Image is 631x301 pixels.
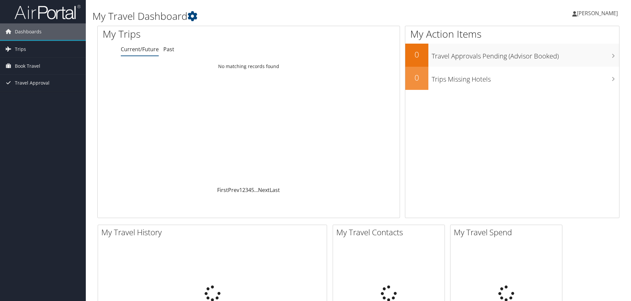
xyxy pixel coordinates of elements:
a: 2 [242,186,245,194]
span: Book Travel [15,58,40,74]
a: Next [258,186,270,194]
td: No matching records found [98,60,400,72]
span: Dashboards [15,23,42,40]
span: Trips [15,41,26,57]
a: Prev [228,186,239,194]
h2: My Travel Contacts [336,227,445,238]
a: Last [270,186,280,194]
span: [PERSON_NAME] [577,10,618,17]
img: airportal-logo.png [15,4,81,20]
span: … [254,186,258,194]
a: First [217,186,228,194]
a: [PERSON_NAME] [572,3,624,23]
a: 1 [239,186,242,194]
a: Current/Future [121,46,159,53]
h2: 0 [405,72,428,83]
h3: Travel Approvals Pending (Advisor Booked) [432,48,619,61]
h1: My Trips [103,27,269,41]
a: 0Trips Missing Hotels [405,67,619,90]
a: 5 [251,186,254,194]
h2: My Travel Spend [454,227,562,238]
a: 4 [248,186,251,194]
span: Travel Approval [15,75,50,91]
a: 0Travel Approvals Pending (Advisor Booked) [405,44,619,67]
h1: My Travel Dashboard [92,9,447,23]
h3: Trips Missing Hotels [432,71,619,84]
a: 3 [245,186,248,194]
h2: 0 [405,49,428,60]
a: Past [163,46,174,53]
h1: My Action Items [405,27,619,41]
h2: My Travel History [101,227,327,238]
